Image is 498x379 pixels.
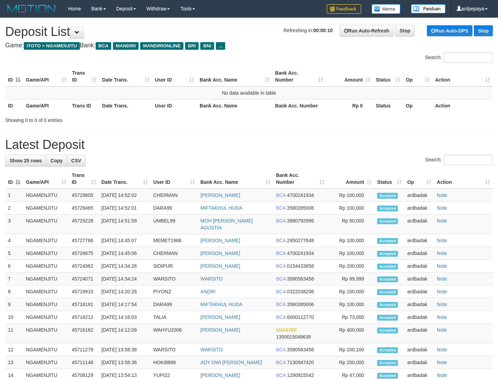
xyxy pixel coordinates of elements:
td: WARSITO [151,343,198,356]
td: 8 [5,285,23,298]
th: Op: activate to sort column ascending [403,67,432,86]
td: [DATE] 14:45:06 [99,247,151,260]
th: Bank Acc. Number: activate to sort column ascending [273,169,327,189]
th: Bank Acc. Name [197,99,272,112]
td: NGAMENJITU [23,189,69,202]
td: 45729228 [69,215,99,234]
th: Op [403,99,432,112]
td: No data available in table [5,86,493,100]
td: NGAMENJITU [23,311,69,324]
span: Accepted [377,289,398,295]
td: 4 [5,234,23,247]
td: NGAMENJITU [23,298,69,311]
th: ID: activate to sort column descending [5,67,23,86]
td: Rp 99,999 [327,273,375,285]
th: Date Trans.: activate to sort column ascending [99,67,152,86]
a: Note [437,250,447,256]
span: BCA [276,289,286,294]
td: ardbadak [404,260,434,273]
a: Note [437,327,447,333]
a: [PERSON_NAME] [200,238,240,243]
td: DARA99 [151,202,198,215]
span: Accepted [377,315,398,321]
span: Copy 0154433658 to clipboard [287,263,314,269]
a: Stop [474,25,493,36]
td: TALIA [151,311,198,324]
td: 45726675 [69,247,99,260]
span: BCA [276,372,286,378]
span: BCA [276,218,286,224]
td: 6 [5,260,23,273]
td: NGAMENJITU [23,234,69,247]
a: Stop [395,25,415,37]
span: Accepted [377,206,398,211]
td: CHERMAN [151,247,198,260]
span: Copy 7130947420 to clipboard [287,360,314,365]
th: ID: activate to sort column descending [5,169,23,189]
td: ardbadak [404,343,434,356]
td: 1 [5,189,23,202]
td: 45711279 [69,343,99,356]
h1: Deposit List [5,25,493,39]
span: BCA [276,192,286,198]
td: [DATE] 13:58:38 [99,343,151,356]
td: Rp 100,000 [327,234,375,247]
td: NGAMENJITU [23,273,69,285]
span: Copy 1350015048638 to clipboard [276,334,311,340]
td: NGAMENJITU [23,324,69,343]
td: NGAMENJITU [23,356,69,369]
td: [DATE] 14:52:02 [99,189,151,202]
a: WARSITO [200,347,223,352]
a: Note [437,360,447,365]
th: Bank Acc. Number: activate to sort column ascending [272,67,326,86]
td: [DATE] 14:34:26 [99,260,151,273]
span: BRI [185,42,199,50]
th: Op: activate to sort column ascending [404,169,434,189]
input: Search: [444,155,493,165]
td: 45727766 [69,234,99,247]
td: Rp 200,000 [327,356,375,369]
a: CSV [67,155,86,167]
div: Showing 0 to 0 of 0 entries [5,114,202,124]
span: BCA [276,263,286,269]
td: 45719910 [69,285,99,298]
img: Feedback.jpg [327,4,361,14]
th: Amount: activate to sort column ascending [327,169,375,189]
td: CHERMAN [151,189,198,202]
td: [DATE] 14:12:09 [99,324,151,343]
span: Copy 3580563456 to clipboard [287,276,314,282]
th: Action: activate to sort column ascending [434,169,493,189]
span: Accepted [377,264,398,269]
h4: Game: Bank: [5,42,493,49]
a: Run Auto-DPS [427,25,472,36]
a: ANDRI [200,289,216,294]
th: Bank Acc. Number [272,99,326,112]
td: 2 [5,202,23,215]
th: Action: activate to sort column ascending [432,67,493,86]
td: ardbadak [404,189,434,202]
a: Note [437,263,447,269]
th: Trans ID: activate to sort column ascending [69,67,99,86]
a: ADY DWI [PERSON_NAME] [200,360,262,365]
th: User ID: activate to sort column ascending [152,67,197,86]
td: WARSITO [151,273,198,285]
td: UMBEL99 [151,215,198,234]
th: Bank Acc. Name: activate to sort column ascending [198,169,273,189]
td: Rp 100,000 [327,202,375,215]
td: ardbadak [404,234,434,247]
span: Accepted [377,276,398,282]
td: ardbadak [404,273,434,285]
span: Copy 3580395006 to clipboard [287,302,314,307]
span: BCA [276,238,286,243]
td: [DATE] 14:45:07 [99,234,151,247]
td: ardbadak [404,298,434,311]
th: Status: activate to sort column ascending [374,169,404,189]
a: Note [437,238,447,243]
strong: 00:00:10 [313,28,333,33]
img: Button%20Memo.svg [372,4,401,14]
span: Copy 0322038206 to clipboard [287,289,314,294]
td: 45716162 [69,324,99,343]
a: Note [437,347,447,352]
a: Copy [46,155,67,167]
td: 11 [5,324,23,343]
